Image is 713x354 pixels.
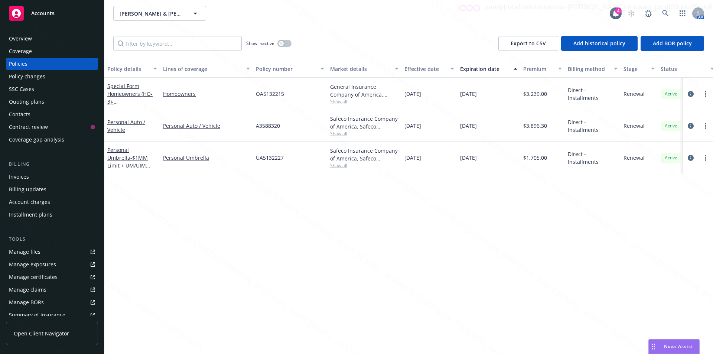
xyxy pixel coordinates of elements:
a: Personal Auto / Vehicle [163,122,250,130]
a: Manage certificates [6,271,98,283]
div: Account charges [9,196,50,208]
span: Active [664,155,678,161]
a: Accounts [6,3,98,24]
button: Add historical policy [561,36,638,51]
a: Overview [6,33,98,45]
span: Show all [330,98,398,105]
button: Premium [520,60,565,78]
button: Add BOR policy [641,36,704,51]
div: Tools [6,236,98,243]
span: $3,896.30 [523,122,547,130]
span: Show inactive [246,40,274,46]
span: A3588320 [256,122,280,130]
a: more [701,90,710,98]
div: Policies [9,58,27,70]
div: Expiration date [460,65,509,73]
div: Policy number [256,65,316,73]
span: [DATE] [460,122,477,130]
div: Status [661,65,706,73]
a: Installment plans [6,209,98,221]
span: Accounts [31,10,55,16]
span: Active [664,123,678,129]
a: Invoices [6,171,98,183]
a: Policy changes [6,71,98,82]
a: SSC Cases [6,83,98,95]
button: Market details [327,60,401,78]
a: Special Form Homeowners (HO-3) [107,82,154,113]
span: Open Client Navigator [14,329,69,337]
div: Lines of coverage [163,65,242,73]
div: Effective date [404,65,446,73]
div: Invoices [9,171,29,183]
span: [DATE] [460,90,477,98]
span: $3,239.00 [523,90,547,98]
button: Nova Assist [648,339,700,354]
button: [PERSON_NAME] & [PERSON_NAME] [113,6,206,21]
div: Manage exposures [9,259,56,270]
div: Manage claims [9,284,46,296]
div: Installment plans [9,209,52,221]
span: $1,705.00 [523,154,547,162]
a: Coverage [6,45,98,57]
div: Contract review [9,121,48,133]
span: Renewal [624,154,645,162]
a: circleInformation [686,121,695,130]
a: Manage claims [6,284,98,296]
button: Lines of coverage [160,60,253,78]
button: Policy details [104,60,160,78]
a: Search [658,6,673,21]
a: Contacts [6,108,98,120]
a: Manage exposures [6,259,98,270]
div: Safeco Insurance Company of America, Safeco Insurance (Liberty Mutual) [330,115,398,130]
a: circleInformation [686,153,695,162]
button: Effective date [401,60,457,78]
span: Direct - Installments [568,118,618,134]
span: - $1MM Limit + UM/UIM Coverage [107,154,150,177]
div: Billing method [568,65,609,73]
span: Renewal [624,90,645,98]
a: Manage BORs [6,296,98,308]
a: Manage files [6,246,98,258]
button: Stage [621,60,658,78]
a: Switch app [675,6,690,21]
span: Direct - Installments [568,150,618,166]
div: Safeco Insurance Company of America, Safeco Insurance (Liberty Mutual) [330,147,398,162]
div: Overview [9,33,32,45]
span: Direct - Installments [568,86,618,102]
div: Coverage [9,45,32,57]
div: Quoting plans [9,96,44,108]
button: Export to CSV [498,36,558,51]
input: Filter by keyword... [113,36,242,51]
span: Export to CSV [511,40,546,47]
span: [PERSON_NAME] & [PERSON_NAME] [120,10,184,17]
span: [DATE] [460,154,477,162]
button: Expiration date [457,60,520,78]
a: Quoting plans [6,96,98,108]
a: Personal Umbrella [163,154,250,162]
a: Contract review [6,121,98,133]
a: more [701,121,710,130]
div: Stage [624,65,647,73]
div: Contacts [9,108,30,120]
a: Personal Auto / Vehicle [107,118,145,133]
span: Show all [330,162,398,169]
button: Policy number [253,60,327,78]
a: Report a Bug [641,6,656,21]
div: Billing updates [9,184,46,195]
span: Show all [330,130,398,137]
a: Billing updates [6,184,98,195]
span: Add BOR policy [653,40,692,47]
a: Summary of insurance [6,309,98,321]
span: UA5132227 [256,154,284,162]
span: [DATE] [404,90,421,98]
a: Policies [6,58,98,70]
span: OA5132215 [256,90,284,98]
div: Summary of insurance [9,309,65,321]
span: Active [664,91,678,97]
a: Personal Umbrella [107,146,148,177]
a: circleInformation [686,90,695,98]
span: Add historical policy [573,40,625,47]
div: Manage files [9,246,40,258]
span: Renewal [624,122,645,130]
